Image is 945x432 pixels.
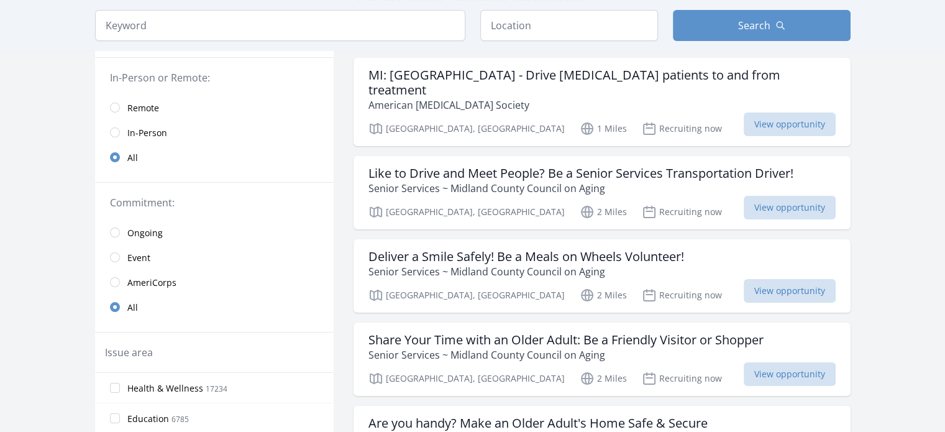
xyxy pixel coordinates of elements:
[127,382,203,395] span: Health & Wellness
[744,279,836,303] span: View opportunity
[368,121,565,136] p: [GEOGRAPHIC_DATA], [GEOGRAPHIC_DATA]
[127,413,169,425] span: Education
[580,121,627,136] p: 1 Miles
[368,264,684,279] p: Senior Services ~ Midland County Council on Aging
[368,416,708,431] h3: Are you handy? Make an Older Adult's Home Safe & Secure
[105,345,153,360] legend: Issue area
[368,371,565,386] p: [GEOGRAPHIC_DATA], [GEOGRAPHIC_DATA]
[110,413,120,423] input: Education 6785
[580,205,627,219] p: 2 Miles
[95,220,334,245] a: Ongoing
[738,18,770,33] span: Search
[368,181,793,196] p: Senior Services ~ Midland County Council on Aging
[744,362,836,386] span: View opportunity
[642,121,722,136] p: Recruiting now
[95,295,334,319] a: All
[127,301,138,314] span: All
[354,239,851,313] a: Deliver a Smile Safely! Be a Meals on Wheels Volunteer! Senior Services ~ Midland County Council ...
[127,152,138,164] span: All
[642,371,722,386] p: Recruiting now
[110,195,319,210] legend: Commitment:
[95,270,334,295] a: AmeriCorps
[127,252,150,264] span: Event
[744,113,836,136] span: View opportunity
[95,10,465,41] input: Keyword
[127,102,159,114] span: Remote
[673,10,851,41] button: Search
[95,95,334,120] a: Remote
[368,288,565,303] p: [GEOGRAPHIC_DATA], [GEOGRAPHIC_DATA]
[354,323,851,396] a: Share Your Time with an Older Adult: Be a Friendly Visitor or Shopper Senior Services ~ Midland C...
[368,98,836,113] p: American [MEDICAL_DATA] Society
[127,227,163,239] span: Ongoing
[95,120,334,145] a: In-Person
[580,288,627,303] p: 2 Miles
[95,145,334,170] a: All
[368,68,836,98] h3: MI: [GEOGRAPHIC_DATA] - Drive [MEDICAL_DATA] patients to and from treatment
[127,127,167,139] span: In-Person
[110,383,120,393] input: Health & Wellness 17234
[95,245,334,270] a: Event
[744,196,836,219] span: View opportunity
[480,10,658,41] input: Location
[127,277,176,289] span: AmeriCorps
[206,384,227,394] span: 17234
[171,414,189,425] span: 6785
[368,166,793,181] h3: Like to Drive and Meet People? Be a Senior Services Transportation Driver!
[642,205,722,219] p: Recruiting now
[580,371,627,386] p: 2 Miles
[354,156,851,229] a: Like to Drive and Meet People? Be a Senior Services Transportation Driver! Senior Services ~ Midl...
[642,288,722,303] p: Recruiting now
[354,58,851,146] a: MI: [GEOGRAPHIC_DATA] - Drive [MEDICAL_DATA] patients to and from treatment American [MEDICAL_DAT...
[368,333,764,347] h3: Share Your Time with an Older Adult: Be a Friendly Visitor or Shopper
[368,249,684,264] h3: Deliver a Smile Safely! Be a Meals on Wheels Volunteer!
[110,70,319,85] legend: In-Person or Remote:
[368,347,764,362] p: Senior Services ~ Midland County Council on Aging
[368,205,565,219] p: [GEOGRAPHIC_DATA], [GEOGRAPHIC_DATA]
